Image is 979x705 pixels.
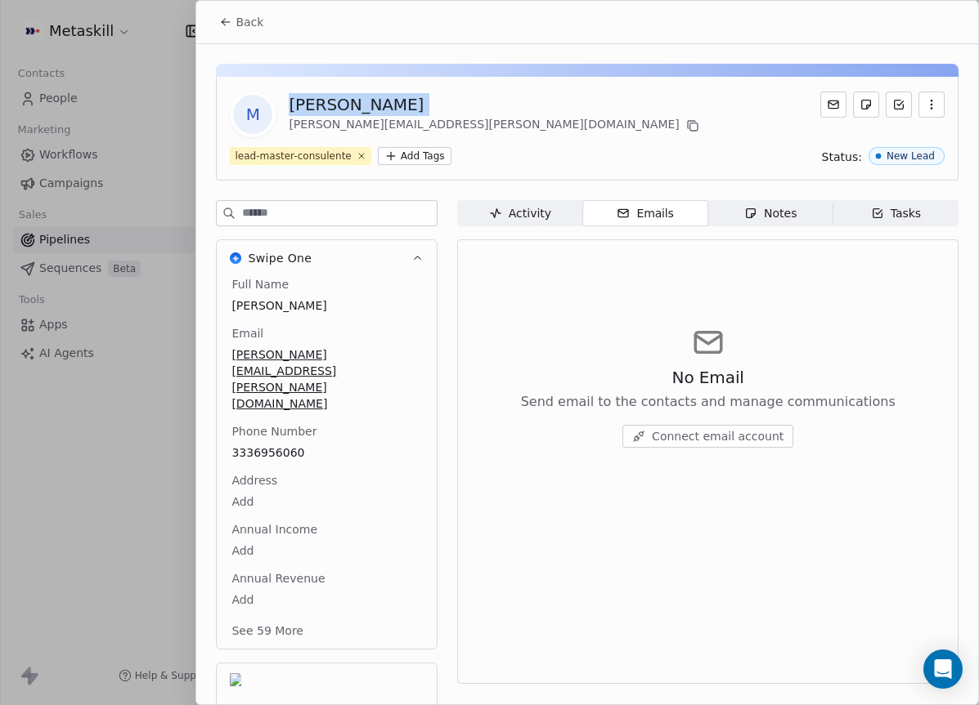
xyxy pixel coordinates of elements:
div: New Lead [887,150,935,162]
div: [PERSON_NAME] [289,93,702,116]
div: Notes [744,205,797,222]
span: Back [236,14,263,30]
span: Phone Number [228,423,320,440]
button: Back [209,7,273,37]
div: Activity [489,205,551,222]
span: Status: [822,149,862,165]
span: Email [228,325,267,341]
span: Add [231,591,422,608]
span: Add [231,493,422,510]
div: Open Intercom Messenger [923,649,963,689]
div: lead-master-consulente [235,149,351,163]
span: Connect email account [652,428,784,444]
span: Address [228,472,281,489]
span: No Email [672,366,744,389]
span: Annual Revenue [228,570,328,587]
button: Connect email account [622,425,793,448]
span: Full Name [228,276,292,292]
span: [PERSON_NAME][EMAIL_ADDRESS][PERSON_NAME][DOMAIN_NAME] [231,346,422,412]
div: [PERSON_NAME][EMAIL_ADDRESS][PERSON_NAME][DOMAIN_NAME] [289,116,702,136]
img: Swipe One [230,252,241,264]
span: Send email to the contacts and manage communications [521,392,896,412]
div: Swipe OneSwipe One [217,276,437,649]
span: Add [231,542,422,559]
button: Swipe OneSwipe One [217,240,437,276]
span: Annual Income [228,521,321,538]
span: [PERSON_NAME] [231,297,422,314]
span: 3336956060 [231,444,422,461]
div: Tasks [871,205,922,222]
button: Add Tags [378,147,451,165]
span: Swipe One [248,250,312,266]
span: M [233,95,272,134]
button: See 59 More [222,616,313,645]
